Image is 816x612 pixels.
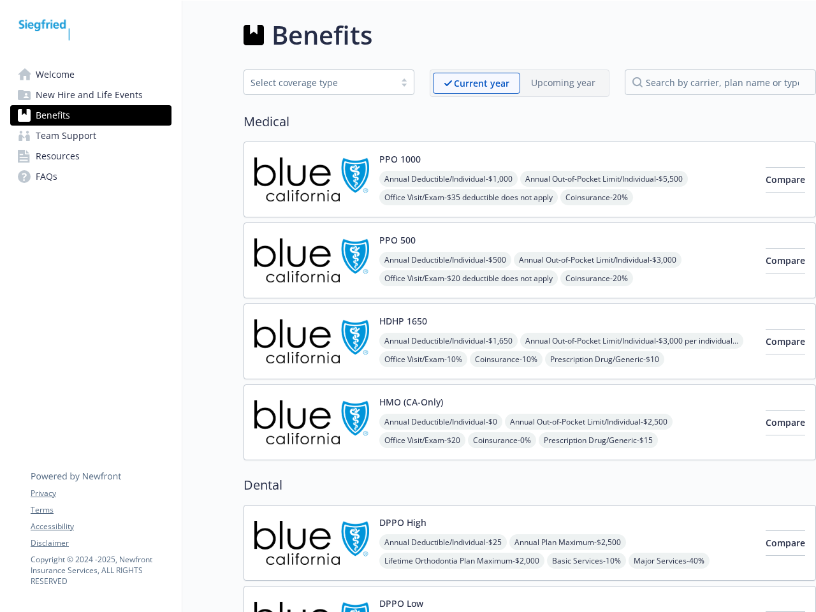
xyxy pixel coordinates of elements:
[254,516,369,570] img: Blue Shield of California carrier logo
[766,335,805,347] span: Compare
[766,410,805,435] button: Compare
[379,314,427,328] button: HDHP 1650
[10,64,171,85] a: Welcome
[539,432,658,448] span: Prescription Drug/Generic - $15
[766,537,805,549] span: Compare
[379,351,467,367] span: Office Visit/Exam - 10%
[36,64,75,85] span: Welcome
[36,126,96,146] span: Team Support
[31,537,171,549] a: Disclaimer
[379,152,421,166] button: PPO 1000
[10,105,171,126] a: Benefits
[468,432,536,448] span: Coinsurance - 0%
[509,534,626,550] span: Annual Plan Maximum - $2,500
[379,534,507,550] span: Annual Deductible/Individual - $25
[625,69,816,95] input: search by carrier, plan name or type
[36,166,57,187] span: FAQs
[379,270,558,286] span: Office Visit/Exam - $20 deductible does not apply
[766,173,805,186] span: Compare
[379,516,426,529] button: DPPO High
[10,126,171,146] a: Team Support
[379,233,416,247] button: PPO 500
[505,414,673,430] span: Annual Out-of-Pocket Limit/Individual - $2,500
[379,395,443,409] button: HMO (CA-Only)
[560,270,633,286] span: Coinsurance - 20%
[272,16,372,54] h1: Benefits
[244,112,816,131] h2: Medical
[254,233,369,288] img: Blue Shield of California carrier logo
[10,166,171,187] a: FAQs
[379,432,465,448] span: Office Visit/Exam - $20
[470,351,543,367] span: Coinsurance - 10%
[10,85,171,105] a: New Hire and Life Events
[766,530,805,556] button: Compare
[10,146,171,166] a: Resources
[31,504,171,516] a: Terms
[454,76,509,90] p: Current year
[251,76,388,89] div: Select coverage type
[514,252,681,268] span: Annual Out-of-Pocket Limit/Individual - $3,000
[379,414,502,430] span: Annual Deductible/Individual - $0
[766,416,805,428] span: Compare
[36,105,70,126] span: Benefits
[31,554,171,586] p: Copyright © 2024 - 2025 , Newfront Insurance Services, ALL RIGHTS RESERVED
[520,333,743,349] span: Annual Out-of-Pocket Limit/Individual - $3,000 per individual / $3,500 per family member
[547,553,626,569] span: Basic Services - 10%
[254,395,369,449] img: Blue Shield of California carrier logo
[254,314,369,368] img: Blue Shield of California carrier logo
[379,597,423,610] button: DPPO Low
[379,189,558,205] span: Office Visit/Exam - $35 deductible does not apply
[36,146,80,166] span: Resources
[36,85,143,105] span: New Hire and Life Events
[560,189,633,205] span: Coinsurance - 20%
[766,248,805,273] button: Compare
[379,252,511,268] span: Annual Deductible/Individual - $500
[379,553,544,569] span: Lifetime Orthodontia Plan Maximum - $2,000
[545,351,664,367] span: Prescription Drug/Generic - $10
[520,171,688,187] span: Annual Out-of-Pocket Limit/Individual - $5,500
[629,553,710,569] span: Major Services - 40%
[766,254,805,266] span: Compare
[31,521,171,532] a: Accessibility
[766,167,805,193] button: Compare
[31,488,171,499] a: Privacy
[520,73,606,94] span: Upcoming year
[254,152,369,207] img: Blue Shield of California carrier logo
[531,76,595,89] p: Upcoming year
[766,329,805,354] button: Compare
[244,476,816,495] h2: Dental
[379,171,518,187] span: Annual Deductible/Individual - $1,000
[379,333,518,349] span: Annual Deductible/Individual - $1,650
